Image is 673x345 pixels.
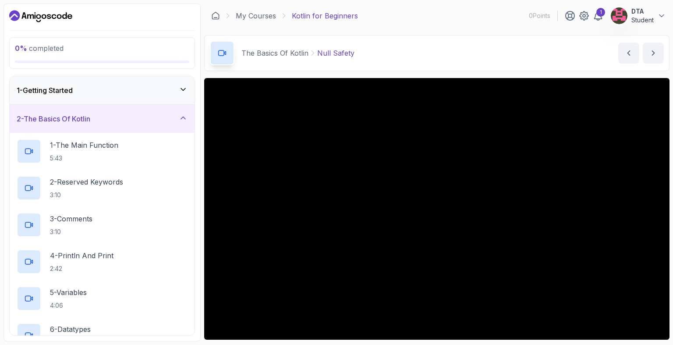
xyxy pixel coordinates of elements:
p: Student [631,16,654,25]
p: 5:43 [50,154,118,163]
iframe: 9 - Null Safety [204,78,669,340]
button: 1-The Main Function5:43 [17,139,188,164]
button: user profile imageDTAStudent [610,7,666,25]
a: Dashboard [211,11,220,20]
button: 2-The Basics Of Kotlin [10,105,195,133]
div: 1 [596,8,605,17]
a: 1 [593,11,603,21]
p: 3 - Comments [50,213,92,224]
a: Dashboard [9,9,72,23]
button: 2-Reserved Keywords3:10 [17,176,188,200]
p: 4:06 [50,301,87,310]
span: 0 % [15,44,27,53]
p: Kotlin for Beginners [292,11,358,21]
span: completed [15,44,64,53]
img: user profile image [611,7,627,24]
p: 2:42 [50,264,113,273]
button: next content [643,43,664,64]
button: previous content [618,43,639,64]
button: 3-Comments3:10 [17,213,188,237]
p: Null Safety [317,48,354,58]
p: DTA [631,7,654,16]
p: 2 - Reserved Keywords [50,177,123,187]
p: 1 - The Main Function [50,140,118,150]
button: 1-Getting Started [10,76,195,104]
h3: 2 - The Basics Of Kotlin [17,114,90,124]
p: 3:10 [50,228,92,236]
p: 5 - Variables [50,287,87,298]
p: 4 - Println And Print [50,250,113,261]
a: My Courses [236,11,276,21]
p: 3:10 [50,191,123,199]
p: 0 Points [529,11,550,20]
p: The Basics Of Kotlin [241,48,308,58]
button: 5-Variables4:06 [17,286,188,311]
button: 4-Println And Print2:42 [17,249,188,274]
p: 6 - Datatypes [50,324,91,334]
h3: 1 - Getting Started [17,85,73,96]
